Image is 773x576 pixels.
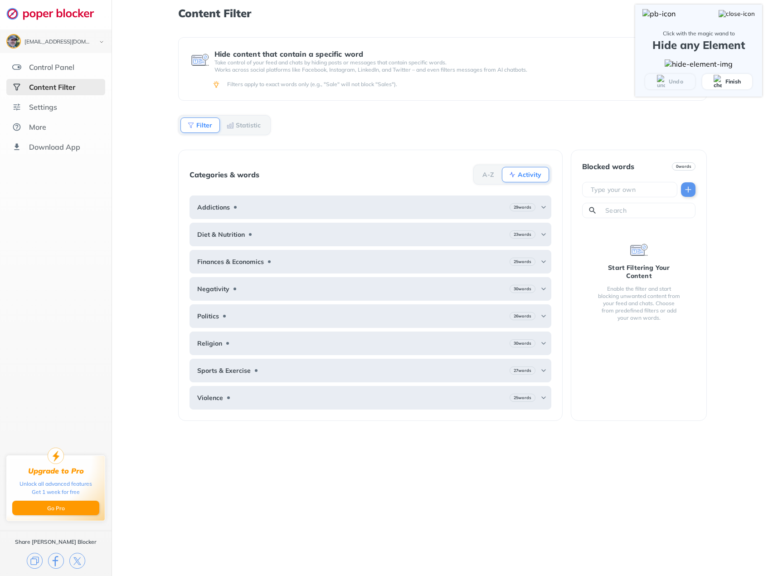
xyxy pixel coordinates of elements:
button: undoUndo [645,74,695,89]
span: Undo [657,75,683,88]
img: close-icon [719,10,755,17]
img: hide-element-img [665,59,733,68]
img: pb-icon [642,9,676,18]
span: Finish [714,75,741,88]
button: checkFinish [702,74,752,89]
img: undo [657,75,665,88]
div: Click with the magic wand to [663,30,735,37]
img: check [714,75,722,88]
div: Hide any Element [652,39,745,51]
